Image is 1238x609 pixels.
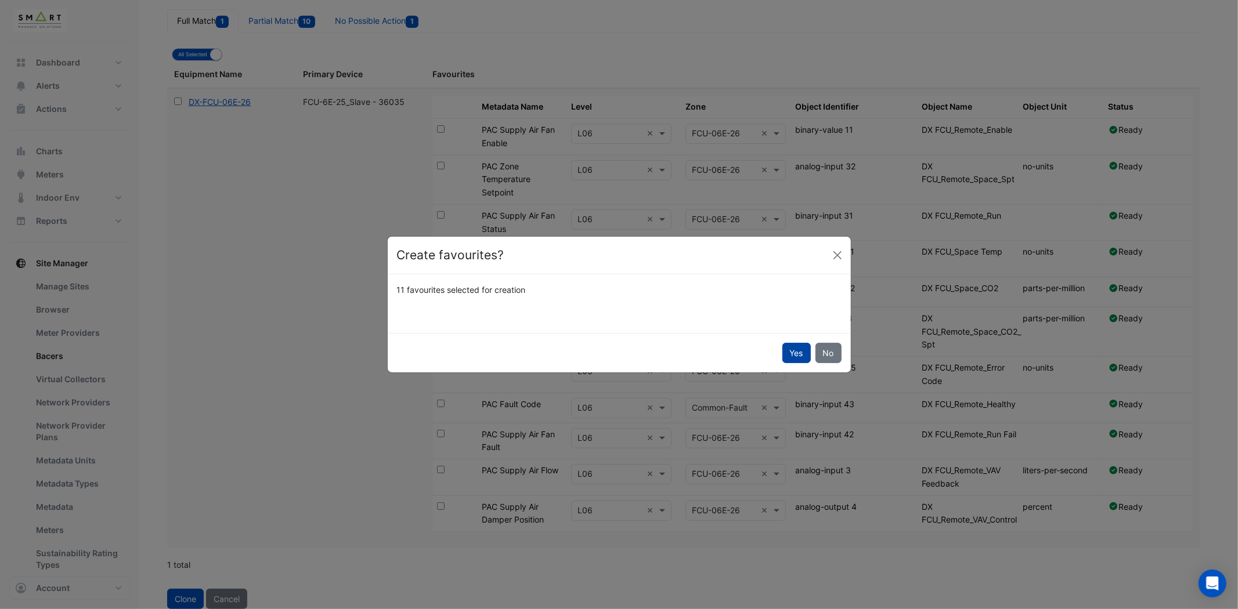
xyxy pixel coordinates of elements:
div: 11 favourites selected for creation [390,284,849,296]
h4: Create favourites? [397,246,504,264]
button: Yes [782,343,811,363]
div: Open Intercom Messenger [1199,570,1226,597]
button: No [815,343,842,363]
button: Close [829,246,846,264]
